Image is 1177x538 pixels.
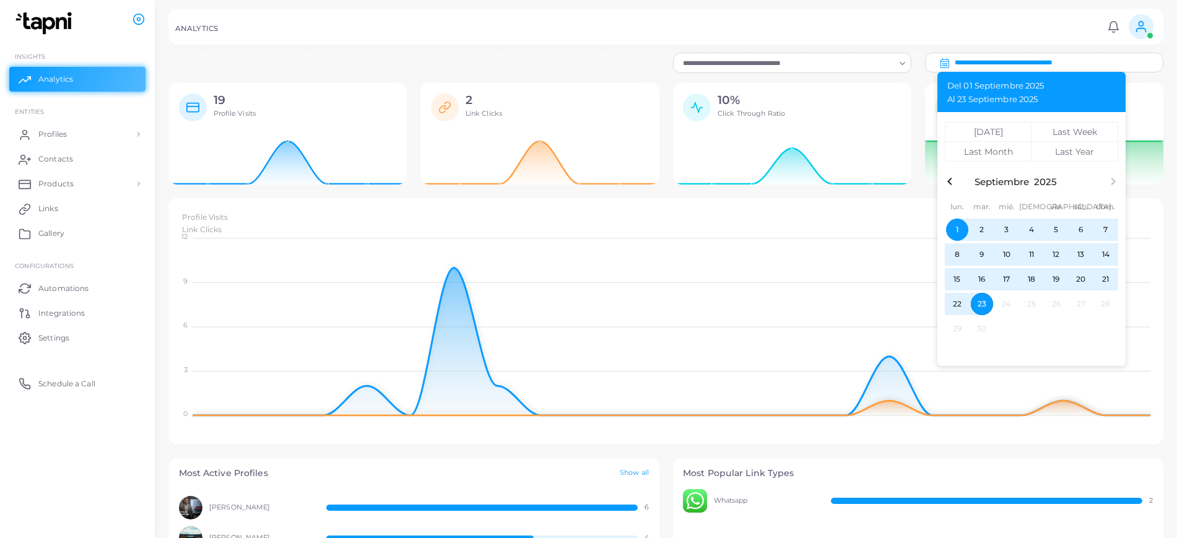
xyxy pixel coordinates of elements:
span: [PERSON_NAME] [209,503,313,513]
a: Analytics [9,67,145,92]
button: 16 [970,267,994,292]
h4: Most Active Profiles [179,468,268,479]
span: 25 [1020,293,1043,315]
button: 1 [945,217,970,242]
span: Del 01 Septiembre 2025 [947,82,1044,95]
div: lun. [945,201,970,212]
div: mié. [994,201,1019,212]
img: avatar [179,496,203,520]
span: 29 [946,318,968,340]
button: 28 [1093,292,1118,316]
button: 14 [1093,242,1118,267]
span: Analytics [38,74,73,85]
span: 19 [1045,268,1067,290]
button: Septiembre [975,177,1029,186]
button: 4 [1019,217,1044,242]
span: 14 [1095,243,1117,266]
img: logo [11,12,80,35]
span: Profile Visits [214,109,256,118]
span: Configurations [15,262,74,269]
button: Last Year [1032,142,1118,162]
span: 23 [971,293,993,315]
span: 18 [1020,268,1043,290]
span: 3 [996,219,1018,241]
input: Search for option [679,56,895,70]
button: 2025 [1034,177,1057,186]
button: 12 [1044,242,1069,267]
button: 24 [994,292,1019,316]
span: 17 [996,268,1018,290]
tspan: 9 [183,277,187,285]
a: Automations [9,276,145,300]
button: 29 [945,316,970,341]
button: 11 [1019,242,1044,267]
div: mar. [970,201,994,212]
span: Schedule a Call [38,378,95,389]
button: 19 [1044,267,1069,292]
span: 1 [946,219,968,241]
span: Profile Visits [182,212,228,222]
div: vie. [1044,201,1069,212]
span: INSIGHTS [15,53,45,60]
span: 9 [971,243,993,266]
button: [DATE] [945,122,1032,142]
span: 20 [1070,268,1092,290]
span: Integrations [38,308,85,319]
div: [DATE] [974,128,1003,136]
h2: 10% [718,93,785,108]
span: Profiles [38,129,67,140]
button: 17 [994,267,1019,292]
span: Links [38,203,58,214]
span: 7 [1095,219,1117,241]
button: 13 [1069,242,1093,267]
span: 10 [996,243,1018,266]
tspan: 0 [183,410,187,419]
span: 8 [946,243,968,266]
span: 12 [1045,243,1067,266]
span: 28 [1095,293,1117,315]
tspan: 3 [183,365,187,374]
h2: 19 [214,93,256,108]
h4: Most Popular Link Types [683,468,1153,479]
button: 25 [1019,292,1044,316]
span: 13 [1070,243,1092,266]
span: 24 [996,293,1018,315]
button: 8 [945,242,970,267]
button: 9 [970,242,994,267]
a: Gallery [9,221,145,246]
a: Show all [620,468,649,479]
button: Last Month [945,142,1032,162]
a: Settings [9,325,145,350]
span: Settings [38,332,69,344]
button: 22 [945,292,970,316]
div: dom. [1093,201,1118,212]
tspan: 6 [183,321,187,330]
span: Products [38,178,74,189]
a: Integrations [9,300,145,325]
span: 6 [1070,219,1092,241]
span: Link Clicks [182,225,222,234]
button: 5 [1044,217,1069,242]
img: avatar [683,489,707,513]
button: 30 [970,316,994,341]
span: 2 [1149,496,1153,506]
tspan: 12 [181,233,187,241]
button: 10 [994,242,1019,267]
div: [DEMOGRAPHIC_DATA]. [1019,201,1044,212]
div: sáb. [1069,201,1093,212]
a: Links [9,196,145,221]
button: 6 [1069,217,1093,242]
button: 26 [1044,292,1069,316]
span: 30 [971,318,993,340]
span: 4 [1020,219,1043,241]
span: Gallery [38,228,64,239]
span: Link Clicks [466,109,502,118]
span: 27 [1070,293,1092,315]
span: Whatsapp [714,496,818,506]
button: 3 [994,217,1019,242]
button: 27 [1069,292,1093,316]
a: Schedule a Call [9,371,145,396]
div: Last Year [1055,147,1094,156]
div: Last Month [964,147,1013,156]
